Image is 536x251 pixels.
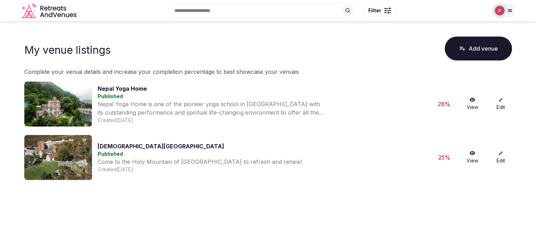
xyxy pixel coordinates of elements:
div: 25 % [433,153,456,162]
a: Edit [489,97,512,111]
div: Created [DATE] [98,166,427,173]
div: 28 % [433,100,456,108]
div: Nepal Yoga Home is one of the pioneer yoga school in [GEOGRAPHIC_DATA] with its outstanding perfo... [98,100,327,117]
span: Filter [368,7,381,14]
img: robiejavier [495,6,505,15]
div: Created [DATE] [98,117,427,124]
a: View [461,97,484,111]
p: Complete your venue details and increase your completion percentage to best showcase your venues [24,67,512,76]
a: Nepal Yoga Home [98,85,147,92]
h1: My venue listings [24,44,111,56]
a: [DEMOGRAPHIC_DATA][GEOGRAPHIC_DATA] [98,143,224,150]
div: Come to the Holy Mountain of [GEOGRAPHIC_DATA] to refresh and renew! [98,157,327,166]
a: Visit the homepage [21,3,78,19]
span: Published [98,93,123,99]
button: Filter [364,4,396,17]
span: Published [98,151,123,157]
a: Edit [489,151,512,164]
img: Venue cover photo for Nepal Yoga Home [24,82,92,127]
button: Add venue [445,37,512,60]
img: Venue cover photo for Holy Mountain Franciscan Retreat Center [24,135,92,180]
a: View [461,151,484,164]
svg: Retreats and Venues company logo [21,3,78,19]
